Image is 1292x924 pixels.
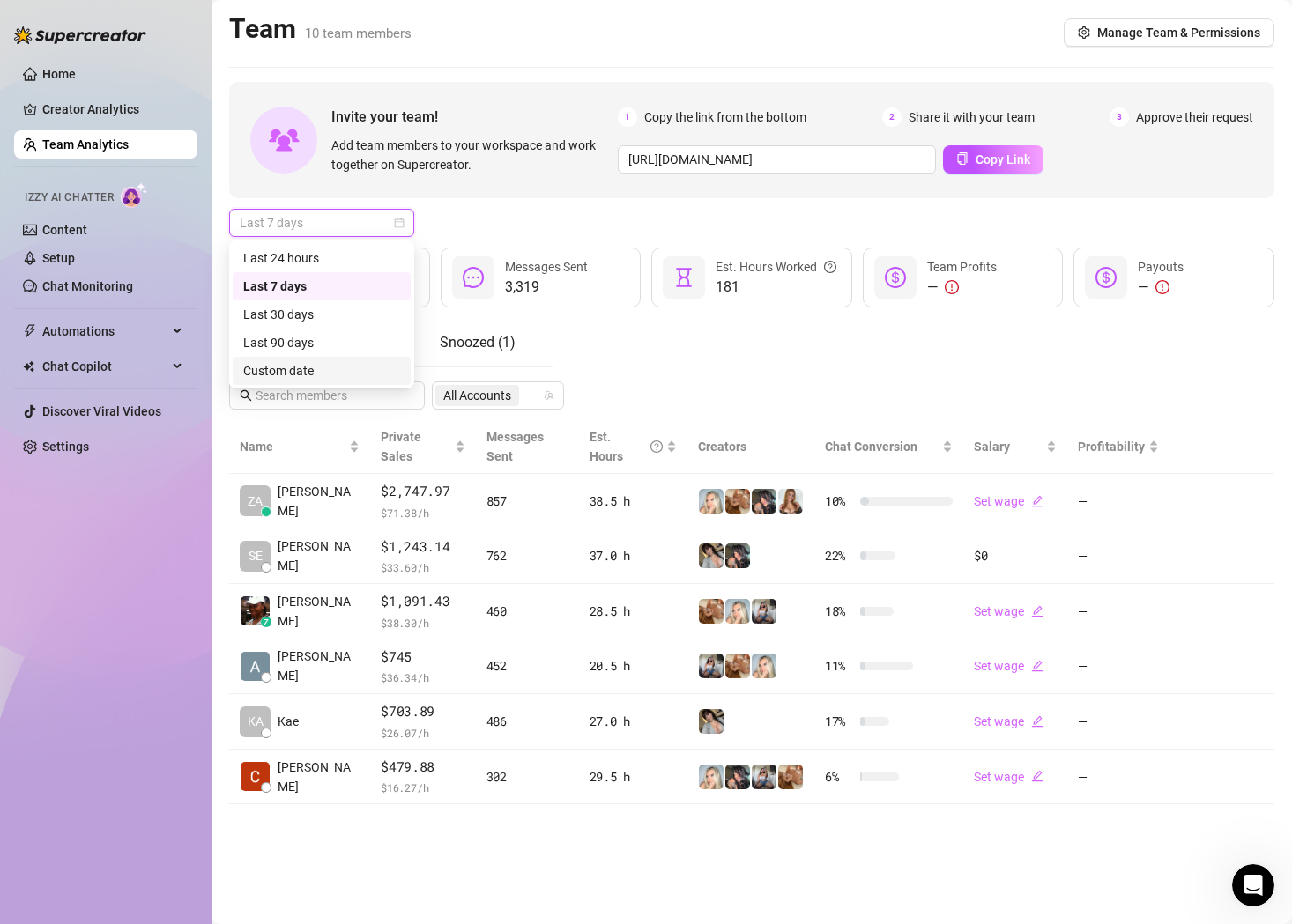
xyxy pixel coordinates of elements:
[644,107,806,127] span: Copy the link from the bottom
[1155,280,1169,294] span: exclamation-circle
[248,492,263,511] span: ZA
[1097,26,1260,40] span: Manage Team & Permissions
[1095,267,1117,288] span: dollar-circle
[233,329,411,357] div: Last 90 days
[305,26,412,41] span: 10 team members
[1031,605,1043,617] span: edit
[381,647,464,668] span: $745
[687,420,814,474] th: Creators
[315,57,329,71] div: Clear
[1031,660,1043,672] span: edit
[241,596,270,625] img: Ari Kirk
[699,599,724,624] img: Roux️‍
[18,534,143,548] span: ... between different
[725,543,750,568] img: Riley
[229,12,412,46] h2: Team
[778,489,803,514] img: Roux
[590,767,677,787] div: 29.5 h
[882,107,902,127] span: 2
[486,602,568,621] div: 460
[249,362,301,376] span: be more
[590,602,677,621] div: 28.5 h
[725,765,750,789] img: Riley
[278,758,360,796] span: [PERSON_NAME]
[1067,750,1169,805] td: —
[381,779,464,796] span: $ 16.27 /h
[544,390,554,401] span: team
[1067,529,1169,585] td: —
[143,534,194,548] span: chatters
[42,352,167,381] span: Chat Copilot
[42,251,75,265] a: Setup
[716,257,836,277] div: Est. Hours Worked
[381,614,464,632] span: $ 38.30 /h
[825,712,853,731] span: 17 %
[240,389,252,402] span: search
[825,492,853,511] span: 10 %
[699,489,724,514] img: Megan
[18,209,311,241] span: , and account managers all in one workspace
[42,95,183,123] a: Creator Analytics
[505,277,588,298] span: 3,319
[486,430,544,463] span: Messages Sent
[37,151,90,165] span: Chatters
[909,107,1035,127] span: Share it with your team
[278,536,360,575] span: [PERSON_NAME]
[505,260,588,274] span: Messages Sent
[18,344,198,358] span: Start Here: Product Overview
[243,361,400,381] div: Custom date
[233,357,411,385] div: Custom date
[278,482,360,521] span: [PERSON_NAME]
[243,248,400,268] div: Last 24 hours
[52,439,103,453] span: chatters
[1031,495,1043,507] span: edit
[381,430,421,463] span: Private Sales
[825,656,853,676] span: 11 %
[716,277,836,298] span: 181
[699,654,724,678] img: ANDREA
[752,765,776,789] img: ANDREA
[12,47,340,81] input: Search for help
[18,151,37,165] span: For
[618,107,637,127] span: 1
[976,152,1030,166] span: Copy Link
[18,209,176,223] span: ... your creators' account,
[778,765,803,789] img: Roux️‍
[42,317,167,345] span: Automations
[154,8,202,38] h1: Help
[1067,694,1169,750] td: —
[278,594,309,606] span: Help
[590,656,677,676] div: 20.5 h
[590,427,663,466] div: Est. Hours
[725,654,750,678] img: Roux️‍
[18,285,169,318] span: ... your tips and improve your
[1078,440,1145,454] span: Profitability
[229,420,370,474] th: Name
[381,591,464,612] span: $1,091.43
[18,515,134,529] span: Fans Copilot (CRM)
[248,712,264,731] span: KA
[974,659,1043,673] a: Set wageedit
[752,599,776,624] img: ANDREA
[233,244,411,272] div: Last 24 hours
[1232,864,1274,906] iframe: Intercom live chat
[650,427,663,466] span: question-circle
[117,550,234,620] button: Messages
[825,546,853,565] span: 22 %
[18,114,253,146] span: Accessing OnlyFans Accounts with the Supercreator Desktop App
[1138,277,1184,298] div: —
[42,279,133,293] a: Chat Monitoring
[146,594,207,606] span: Messages
[486,767,568,787] div: 302
[18,439,277,490] span: will still have access to your OnlyFans account, you can restrict their visibility of
[241,762,270,791] img: Ciara Birley
[927,260,997,274] span: Team Profits
[1067,474,1169,529] td: —
[381,724,464,742] span: $ 26.07 /h
[23,324,37,338] span: thunderbolt
[725,489,750,514] img: Roux️‍
[309,7,341,39] div: Close
[25,189,114,206] span: Izzy AI Chatter
[486,492,568,511] div: 857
